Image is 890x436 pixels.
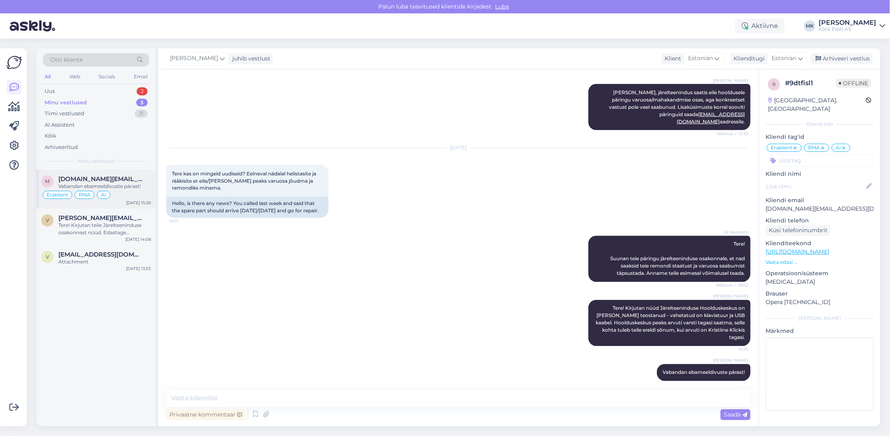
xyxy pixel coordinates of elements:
div: Tiimi vestlused [45,110,84,118]
p: [DOMAIN_NAME][EMAIL_ADDRESS][DOMAIN_NAME] [766,205,874,213]
div: Klient [661,54,681,63]
span: Eraklient [771,145,792,150]
span: v [46,254,49,260]
div: Attachment [58,258,151,265]
span: Tere kas on mingeid uudiseid? Eelneval nädalal helistasite ja rääkisite et eile/[PERSON_NAME] pea... [172,171,317,191]
div: Klienditugi [730,54,765,63]
div: Aktiivne [735,19,785,33]
span: m [45,178,50,184]
div: 3 [136,99,148,107]
p: Klienditeekond [766,239,874,248]
div: Privaatne kommentaar [166,409,245,420]
span: Eraklient [47,192,68,197]
span: RMA [808,145,820,150]
div: Tere! Kirjutan teile Järelteeninduse osakonnast nüüd. Edastage [PERSON_NAME] remonditöö number, t... [58,222,151,236]
div: [PERSON_NAME] [766,315,874,322]
span: [PERSON_NAME], järelteenindus saatis eile hooldusele päringu varuosa/mahakandmise osas, aga konkr... [609,89,746,125]
div: Kõik [45,132,56,140]
p: Kliendi telefon [766,216,874,225]
span: 15:25 [718,347,748,353]
input: Lisa tag [766,154,874,166]
span: veimann_2@hotmail.com [58,251,143,258]
div: Socials [97,71,117,82]
div: Hello, is there any news? You called last week and said that the spare part should arrive [DATE]/... [166,197,328,218]
div: Uus [45,87,55,95]
span: Nähtud ✓ 13:33 [717,131,748,137]
span: Nähtud ✓ 15:02 [716,283,748,289]
input: Lisa nimi [766,182,864,191]
span: Tere! Suunan teie päringu järelteeninduse osakonnale, et nad saaksid teie remondi staatust ja var... [610,241,746,276]
div: [GEOGRAPHIC_DATA], [GEOGRAPHIC_DATA] [768,96,866,113]
span: 9 [773,81,776,87]
div: Web [68,71,82,82]
p: Märkmed [766,327,874,335]
div: Arhiveeritud [45,143,78,151]
div: Arhiveeri vestlus [811,53,873,64]
div: 21 [135,110,148,118]
p: Kliendi email [766,196,874,205]
span: [PERSON_NAME] [713,358,748,364]
span: valeri.karo.vk@gmail.com [58,214,143,222]
p: Opera [TECHNICAL_ID] [766,298,874,306]
span: Tere! Kirjutan nüüd Järelteeninduse Hoolduskeskus on [PERSON_NAME] teostanud - vahetatud on klavi... [596,305,746,341]
span: Otsi kliente [50,56,83,64]
div: 2 [137,87,148,95]
span: Luba [493,3,512,10]
a: [URL][DOMAIN_NAME] [766,248,829,255]
span: AI [101,192,106,197]
p: Vaata edasi ... [766,259,874,266]
div: AI Assistent [45,121,75,129]
div: [DATE] 14:08 [125,236,151,242]
div: # 9dtfisl1 [785,78,836,88]
span: Estonian [772,54,796,63]
div: [DATE] [166,144,751,151]
a: [PERSON_NAME]Klick Eesti AS [819,19,885,32]
div: MK [804,20,815,32]
div: [PERSON_NAME] [819,19,876,26]
span: RMA [79,192,90,197]
span: [PERSON_NAME] [713,294,748,300]
div: [DATE] 15:26 [126,200,151,206]
span: AI Assistent [718,229,748,235]
span: 15:01 [169,218,199,224]
span: Minu vestlused [78,158,114,165]
span: [PERSON_NAME] [170,54,218,63]
div: Vabandan ebameeldivuste pärast! [58,183,151,190]
div: Kliendi info [766,121,874,128]
p: Brauser [766,289,874,298]
p: Kliendi nimi [766,170,874,178]
p: Kliendi tag'id [766,133,874,141]
span: 15:26 [718,382,748,388]
div: juhib vestlust [229,54,270,63]
span: v [46,217,49,223]
span: Offline [836,79,871,88]
div: Minu vestlused [45,99,87,107]
img: Askly Logo [6,55,22,70]
span: Vabandan ebameeldivuste pärast! [663,369,745,376]
p: Operatsioonisüsteem [766,269,874,278]
span: Saada [724,411,747,418]
span: Estonian [688,54,713,63]
a: [EMAIL_ADDRESS][DOMAIN_NAME] [677,111,745,125]
div: Küsi telefoninumbrit [766,225,831,236]
div: Klick Eesti AS [819,26,876,32]
span: markus.tiedemann.mt@gmail.com [58,175,143,183]
div: All [43,71,52,82]
div: [DATE] 13:53 [126,265,151,272]
span: [PERSON_NAME] [713,78,748,84]
p: [MEDICAL_DATA] [766,278,874,286]
span: AI [836,145,841,150]
div: Email [132,71,149,82]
